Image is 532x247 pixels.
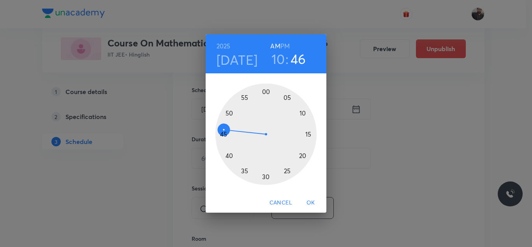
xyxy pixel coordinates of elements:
[298,195,323,210] button: OK
[270,198,292,208] span: Cancel
[271,51,285,67] button: 10
[291,51,306,67] button: 46
[270,41,280,52] button: AM
[301,198,320,208] span: OK
[266,195,295,210] button: Cancel
[280,41,290,52] button: PM
[217,52,258,68] button: [DATE]
[285,51,289,67] h3: :
[217,41,231,52] button: 2025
